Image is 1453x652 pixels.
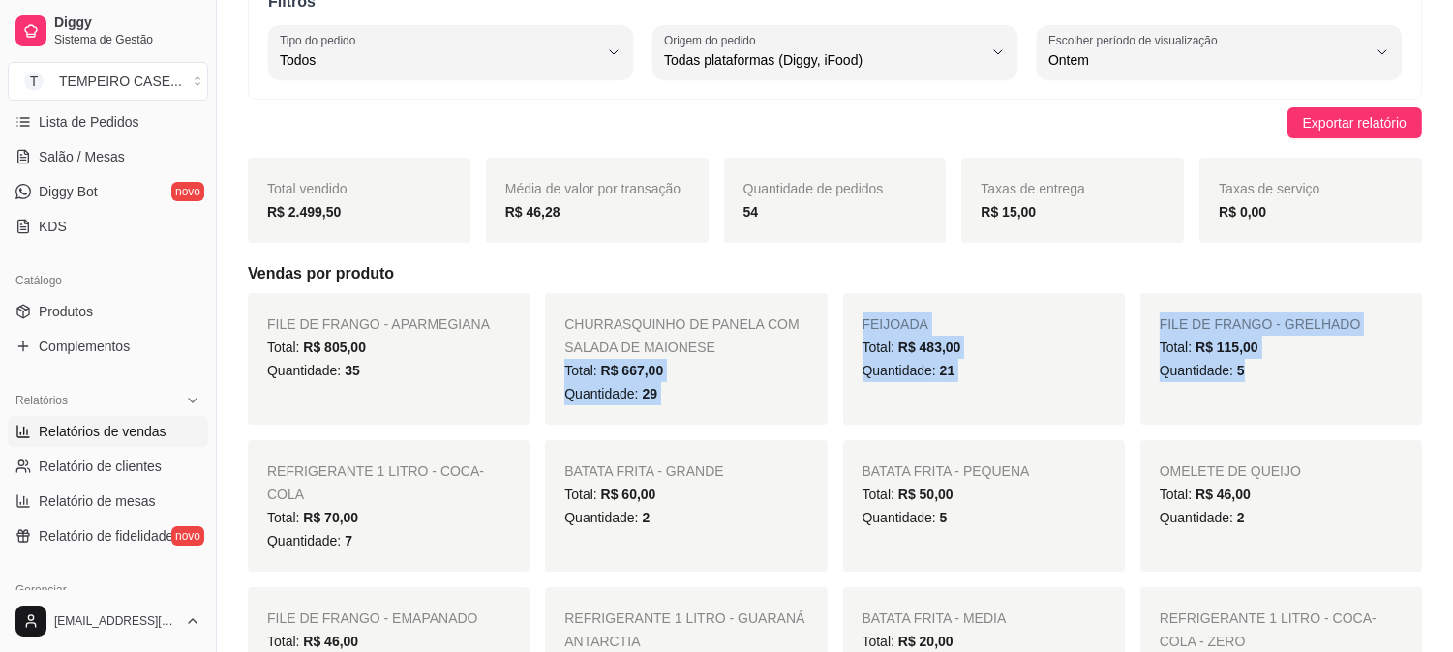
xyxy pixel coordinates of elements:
[898,634,954,649] span: R$ 20,00
[8,520,208,551] a: Relatório de fidelidadenovo
[1160,487,1251,502] span: Total:
[59,72,182,91] div: TEMPEIRO CASE ...
[8,331,208,362] a: Complementos
[8,486,208,517] a: Relatório de mesas
[39,182,98,201] span: Diggy Bot
[863,610,1007,626] span: BATATA FRITA - MEDIA
[267,181,348,196] span: Total vendido
[267,610,478,626] span: FILE DE FRANGO - EMAPANADO
[24,72,44,91] span: T
[267,204,341,220] strong: R$ 2.499,50
[601,487,656,502] span: R$ 60,00
[8,211,208,242] a: KDS
[505,204,560,220] strong: R$ 46,28
[39,337,130,356] span: Complementos
[280,50,598,70] span: Todos
[1160,463,1301,479] span: OMELETE DE QUEIJO
[1160,363,1245,378] span: Quantidade:
[8,598,208,644] button: [EMAIL_ADDRESS][DOMAIN_NAME]
[8,8,208,54] a: DiggySistema de Gestão
[981,181,1084,196] span: Taxas de entrega
[267,316,490,332] span: FILE DE FRANGO - APARMEGIANA
[54,15,200,32] span: Diggy
[564,363,663,378] span: Total:
[1219,204,1266,220] strong: R$ 0,00
[39,422,166,441] span: Relatórios de vendas
[39,526,173,546] span: Relatório de fidelidade
[8,265,208,296] div: Catálogo
[863,634,954,649] span: Total:
[39,147,125,166] span: Salão / Mesas
[564,510,650,525] span: Quantidade:
[8,141,208,172] a: Salão / Mesas
[8,296,208,327] a: Produtos
[940,363,955,378] span: 21
[505,181,681,196] span: Média de valor por transação
[280,32,362,48] label: Tipo do pedido
[8,62,208,101] button: Select a team
[303,340,366,355] span: R$ 805,00
[564,316,799,355] span: CHURRASQUINHO DE PANELA COM SALADA DE MAIONESE
[39,112,139,132] span: Lista de Pedidos
[303,510,358,525] span: R$ 70,00
[642,510,650,525] span: 2
[39,491,156,511] span: Relatório de mesas
[8,176,208,207] a: Diggy Botnovo
[1037,25,1402,79] button: Escolher período de visualizaçãoOntem
[1196,487,1251,502] span: R$ 46,00
[248,262,1422,285] h5: Vendas por produto
[664,32,762,48] label: Origem do pedido
[267,634,358,649] span: Total:
[642,386,657,401] span: 29
[564,487,655,502] span: Total:
[863,316,928,332] span: FEIJOADA
[1160,610,1377,649] span: REFRIGERANTE 1 LITRO - COCA-COLA - ZERO
[863,510,948,525] span: Quantidade:
[1237,510,1245,525] span: 2
[1303,112,1407,133] span: Exportar relatório
[564,386,657,401] span: Quantidade:
[54,32,200,47] span: Sistema de Gestão
[8,106,208,137] a: Lista de Pedidos
[1219,181,1319,196] span: Taxas de serviço
[601,363,664,378] span: R$ 667,00
[54,613,177,629] span: [EMAIL_ADDRESS][DOMAIN_NAME]
[1237,363,1245,378] span: 5
[564,463,723,479] span: BATATA FRITA - GRANDE
[1048,32,1224,48] label: Escolher período de visualização
[267,463,484,502] span: REFRIGERANTE 1 LITRO - COCA-COLA
[1196,340,1258,355] span: R$ 115,00
[1160,316,1361,332] span: FILE DE FRANGO - GRELHADO
[743,204,759,220] strong: 54
[15,393,68,408] span: Relatórios
[39,457,162,476] span: Relatório de clientes
[1287,107,1422,138] button: Exportar relatório
[8,451,208,482] a: Relatório de clientes
[652,25,1017,79] button: Origem do pedidoTodas plataformas (Diggy, iFood)
[898,340,961,355] span: R$ 483,00
[863,487,954,502] span: Total:
[863,363,955,378] span: Quantidade:
[940,510,948,525] span: 5
[863,340,961,355] span: Total:
[981,204,1036,220] strong: R$ 15,00
[39,302,93,321] span: Produtos
[664,50,983,70] span: Todas plataformas (Diggy, iFood)
[267,340,366,355] span: Total:
[863,463,1030,479] span: BATATA FRITA - PEQUENA
[743,181,884,196] span: Quantidade de pedidos
[1160,510,1245,525] span: Quantidade:
[268,25,633,79] button: Tipo do pedidoTodos
[267,363,360,378] span: Quantidade:
[1160,340,1258,355] span: Total:
[303,634,358,649] span: R$ 46,00
[345,533,352,548] span: 7
[345,363,360,378] span: 35
[898,487,954,502] span: R$ 50,00
[267,533,352,548] span: Quantidade:
[8,575,208,606] div: Gerenciar
[267,510,358,525] span: Total:
[8,416,208,447] a: Relatórios de vendas
[1048,50,1367,70] span: Ontem
[564,610,804,649] span: REFRIGERANTE 1 LITRO - GUARANÁ ANTARCTIA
